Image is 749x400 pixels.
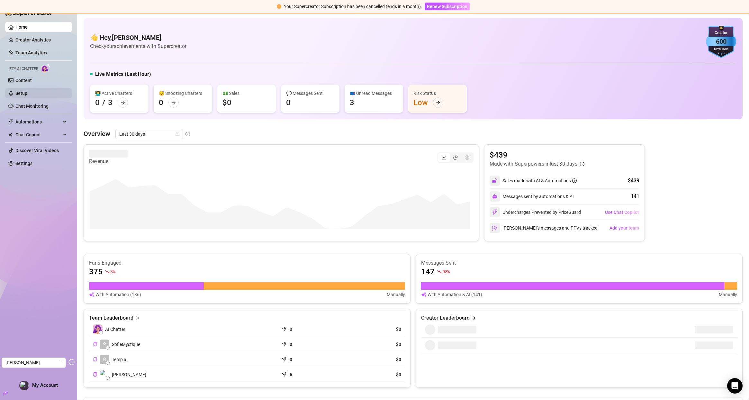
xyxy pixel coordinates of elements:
article: 6 [290,371,292,378]
span: copy [93,372,97,377]
div: 600 [706,37,736,47]
span: fall [437,269,442,274]
img: blue-badge-DgoSNQY1.svg [706,26,736,58]
span: Add your team [609,225,639,231]
h5: Live Metrics (Last Hour) [95,70,151,78]
div: 👩‍💻 Active Chatters [95,90,143,97]
div: 😴 Snoozing Chatters [159,90,207,97]
span: send [282,370,288,377]
article: 0 [290,341,292,348]
div: $439 [628,177,639,185]
span: info-circle [185,132,190,136]
div: Sales made with AI & Automations [502,177,577,184]
div: Messages sent by automations & AI [490,191,574,202]
span: thunderbolt [8,119,14,124]
article: Revenue [89,158,128,165]
span: SofieMystique [112,341,140,348]
span: copy [93,342,97,346]
img: svg%3e [492,209,498,215]
img: svg%3e [492,225,498,231]
span: arrow-right [171,100,176,105]
span: right [472,314,476,322]
div: 0 [159,97,163,108]
span: 98 % [442,268,450,275]
span: fall [105,269,110,274]
article: Overview [84,129,110,139]
article: Team Leaderboard [89,314,133,322]
article: Manually [719,291,737,298]
span: Izzy AI Chatter [8,66,38,72]
span: Last 30 days [119,129,179,139]
article: With Automation (136) [95,291,141,298]
button: Use Chat Copilot [605,207,639,217]
span: Your Supercreator Subscription has been cancelled (ends in a month). [284,4,422,9]
span: AI Chatter [105,326,125,333]
img: profilePics%2FuSUCN7z4CdXlnWGJXsSfzreRtft1.jpeg [20,381,29,390]
img: svg%3e [492,194,497,199]
span: calendar [176,132,179,136]
div: segmented control [438,152,474,163]
span: Ava Rhodes [5,358,62,368]
article: $0 [346,371,401,378]
div: 💵 Sales [222,90,271,97]
span: user [102,342,107,347]
button: Renew Subscription [425,3,470,10]
article: 147 [421,267,435,277]
article: Manually [387,291,405,298]
a: Team Analytics [15,50,47,55]
a: Home [15,24,28,30]
a: Chat Monitoring [15,104,49,109]
article: 375 [89,267,103,277]
button: Copy Teammate ID [93,342,97,347]
img: AI Chatter [41,63,51,73]
span: info-circle [580,162,584,166]
span: user [102,357,107,362]
img: Ava Rhodes [100,370,109,379]
img: svg%3e [89,291,94,298]
button: Copy Teammate ID [93,372,97,377]
span: logout [68,359,75,365]
img: svg%3e [421,291,426,298]
a: Discover Viral Videos [15,148,59,153]
span: info-circle [572,178,577,183]
button: Copy Teammate ID [93,357,97,362]
article: $439 [490,150,584,160]
img: izzy-ai-chatter-avatar-DDCN_rTZ.svg [93,324,103,334]
span: copy [93,357,97,361]
span: My Account [32,382,58,388]
div: 0 [286,97,291,108]
article: Made with Superpowers in last 30 days [490,160,577,168]
span: arrow-right [436,100,440,105]
article: 0 [290,326,292,332]
div: Risk Status [413,90,462,97]
div: Undercharges Prevented by PriceGuard [490,207,581,217]
article: $0 [346,341,401,348]
a: Creator Analytics [15,35,67,45]
button: Add your team [609,223,639,233]
a: Settings [15,161,32,166]
article: With Automation & AI (141) [428,291,482,298]
h4: 👋 Hey, [PERSON_NAME] [90,33,186,42]
article: Fans Engaged [89,259,405,267]
div: 📪 Unread Messages [350,90,398,97]
article: $0 [346,356,401,363]
span: right [135,314,140,322]
div: $0 [222,97,231,108]
span: send [282,325,288,332]
article: 0 [290,356,292,363]
div: 0 [95,97,100,108]
span: Automations [15,117,61,127]
span: build [3,391,8,395]
a: Content [15,78,32,83]
span: loading [59,361,62,365]
div: 141 [631,193,639,200]
span: send [282,340,288,347]
span: Chat Copilot [15,130,61,140]
span: exclamation-circle [277,4,281,9]
div: Open Intercom Messenger [727,378,743,394]
span: pie-chart [453,155,458,160]
article: Messages Sent [421,259,737,267]
span: arrow-right [121,100,125,105]
img: svg%3e [492,178,498,184]
span: 3 % [110,268,115,275]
